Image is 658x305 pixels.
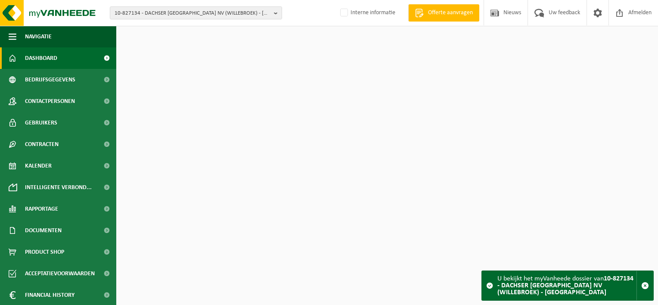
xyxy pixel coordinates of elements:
span: Bedrijfsgegevens [25,69,75,90]
span: Gebruikers [25,112,57,134]
strong: 10-827134 - DACHSER [GEOGRAPHIC_DATA] NV (WILLEBROEK) - [GEOGRAPHIC_DATA] [497,275,633,296]
span: Product Shop [25,241,64,263]
button: 10-827134 - DACHSER [GEOGRAPHIC_DATA] NV (WILLEBROEK) - [GEOGRAPHIC_DATA] [110,6,282,19]
span: Contactpersonen [25,90,75,112]
span: 10-827134 - DACHSER [GEOGRAPHIC_DATA] NV (WILLEBROEK) - [GEOGRAPHIC_DATA] [115,7,270,20]
a: Offerte aanvragen [408,4,479,22]
span: Documenten [25,220,62,241]
span: Kalender [25,155,52,177]
div: U bekijkt het myVanheede dossier van [497,271,636,300]
span: Navigatie [25,26,52,47]
span: Offerte aanvragen [426,9,475,17]
span: Rapportage [25,198,58,220]
span: Contracten [25,134,59,155]
span: Intelligente verbond... [25,177,92,198]
span: Dashboard [25,47,57,69]
label: Interne informatie [338,6,395,19]
span: Acceptatievoorwaarden [25,263,95,284]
